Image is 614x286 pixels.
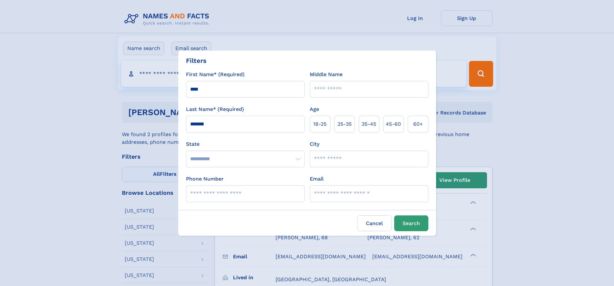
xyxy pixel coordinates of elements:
[186,105,244,113] label: Last Name* (Required)
[310,71,343,78] label: Middle Name
[186,140,305,148] label: State
[186,56,207,65] div: Filters
[186,71,245,78] label: First Name* (Required)
[186,175,224,183] label: Phone Number
[386,120,401,128] span: 45‑60
[310,105,319,113] label: Age
[310,175,324,183] label: Email
[310,140,319,148] label: City
[413,120,423,128] span: 60+
[362,120,376,128] span: 35‑45
[337,120,352,128] span: 25‑35
[394,215,428,231] button: Search
[313,120,326,128] span: 18‑25
[357,215,392,231] label: Cancel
